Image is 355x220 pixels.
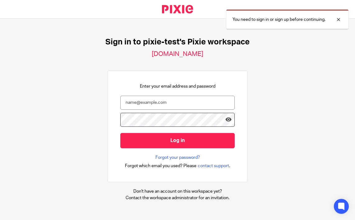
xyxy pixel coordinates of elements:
a: Forgot your password? [155,154,200,161]
span: contact support [198,163,229,169]
input: Log in [120,133,235,148]
p: Contact the workspace administrator for an invitation. [126,195,229,201]
p: You need to sign in or sign up before continuing. [233,16,325,23]
h2: [DOMAIN_NAME] [152,50,203,58]
h1: Sign in to pixie-test's Pixie workspace [105,37,250,47]
input: name@example.com [120,96,235,110]
p: Don't have an account on this workspace yet? [126,188,229,195]
span: Forgot which email you used? Please [125,163,196,169]
div: . [125,162,230,169]
p: Enter your email address and password [140,83,215,89]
